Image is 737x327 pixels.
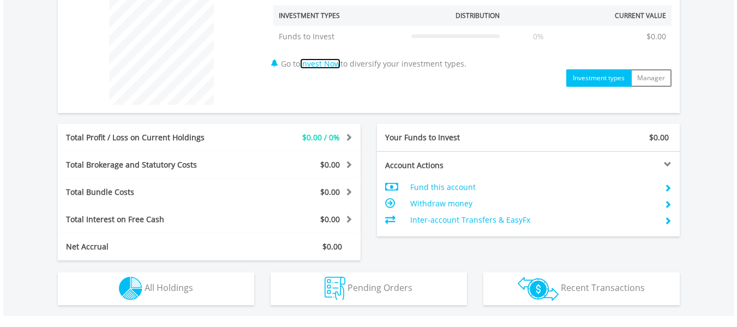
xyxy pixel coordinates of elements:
button: Recent Transactions [483,272,680,305]
span: Recent Transactions [561,282,645,294]
td: $0.00 [641,26,672,47]
img: pending_instructions-wht.png [325,277,345,300]
div: Total Brokerage and Statutory Costs [58,159,235,170]
div: Total Interest on Free Cash [58,214,235,225]
div: Total Profit / Loss on Current Holdings [58,132,235,143]
span: Pending Orders [347,282,412,294]
div: Account Actions [377,160,529,171]
span: $0.00 / 0% [302,132,340,142]
button: Pending Orders [271,272,467,305]
button: Manager [631,69,672,87]
button: Investment types [566,69,631,87]
img: transactions-zar-wht.png [518,277,559,301]
button: All Holdings [58,272,254,305]
span: $0.00 [320,214,340,224]
td: Funds to Invest [273,26,406,47]
span: $0.00 [320,187,340,197]
th: Investment Types [273,5,406,26]
span: All Holdings [145,282,193,294]
td: 0% [505,26,572,47]
td: Inter-account Transfers & EasyFx [410,212,655,228]
th: Current Value [572,5,672,26]
div: Net Accrual [58,241,235,252]
td: Fund this account [410,179,655,195]
div: Your Funds to Invest [377,132,529,143]
span: $0.00 [649,132,669,142]
img: holdings-wht.png [119,277,142,300]
div: Total Bundle Costs [58,187,235,198]
span: $0.00 [322,241,342,252]
td: Withdraw money [410,195,655,212]
div: Distribution [456,11,500,20]
span: $0.00 [320,159,340,170]
a: Invest Now [300,58,340,69]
